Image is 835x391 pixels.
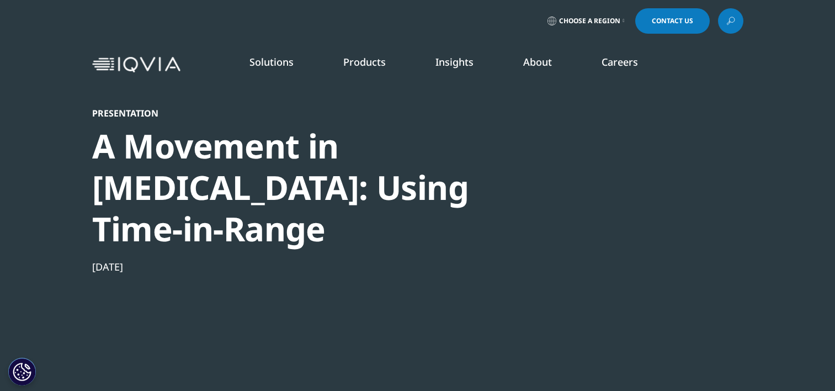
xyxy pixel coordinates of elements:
img: IQVIA Healthcare Information Technology and Pharma Clinical Research Company [92,57,180,73]
a: Solutions [249,55,294,68]
span: Choose a Region [559,17,620,25]
div: Presentation [92,108,471,119]
span: Contact Us [652,18,693,24]
a: Contact Us [635,8,710,34]
button: Cookies Settings [8,358,36,385]
div: [DATE] [92,260,471,273]
nav: Primary [185,39,743,91]
a: Insights [435,55,474,68]
a: About [523,55,552,68]
a: Careers [602,55,638,68]
a: Products [343,55,386,68]
div: A Movement in [MEDICAL_DATA]: Using Time-in-Range [92,125,471,250]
